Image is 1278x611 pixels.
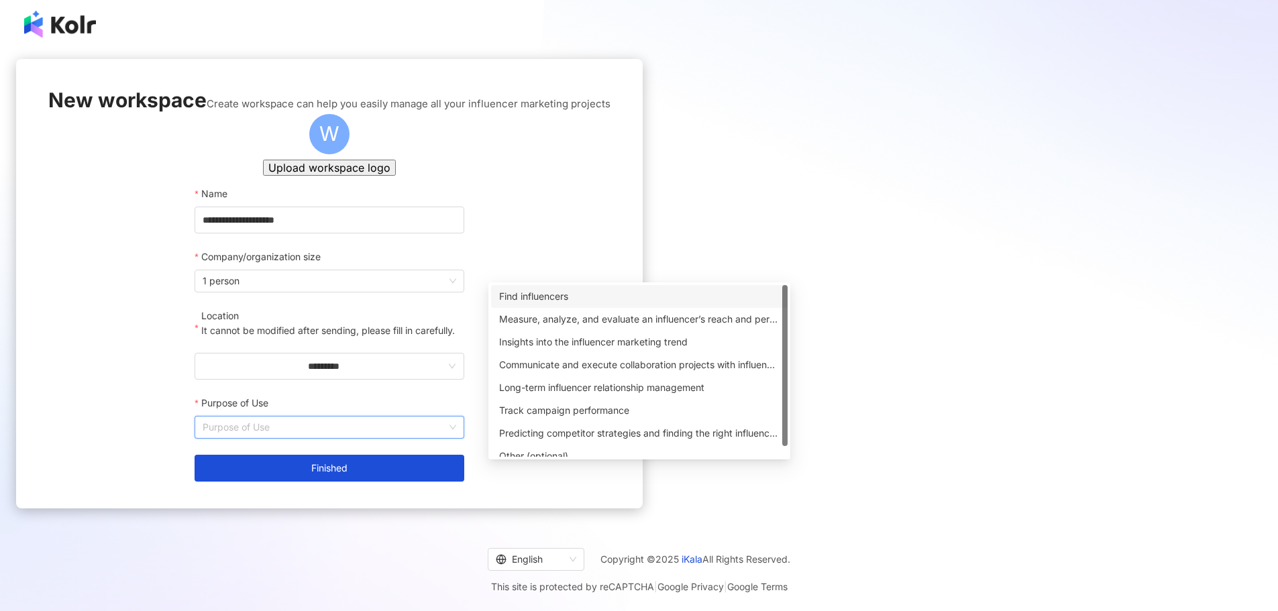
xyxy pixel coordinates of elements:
div: Insights into the influencer marketing trend [499,335,780,349]
span: This site is protected by reCAPTCHA [491,579,788,595]
span: Copyright © 2025 All Rights Reserved. [600,551,790,567]
a: iKala [682,553,702,565]
span: W [319,118,339,150]
label: Purpose of Use [195,396,277,410]
div: Long-term influencer relationship management [491,376,788,399]
div: Predicting competitor strategies and finding the right influencers [491,422,788,445]
div: Other (optional) [491,445,788,467]
div: Long-term influencer relationship management [499,380,780,395]
a: Google Privacy [657,581,724,592]
label: Company/organization size [195,249,329,264]
div: Location [201,309,455,323]
div: Communicate and execute collaboration projects with influencers [499,357,780,372]
div: Predicting competitor strategies and finding the right influencers [499,426,780,441]
div: Communicate and execute collaboration projects with influencers [491,353,788,376]
div: Measure, analyze, and evaluate an influencer’s reach and performance on social media [499,312,780,327]
button: Finished [195,455,464,482]
span: Finished [311,463,348,474]
div: Track campaign performance [491,399,788,422]
div: Find influencers [491,285,788,308]
div: Measure, analyze, and evaluate an influencer’s reach and performance on social media [491,308,788,331]
label: Name [195,186,236,201]
input: Name [195,207,464,233]
button: Upload workspace logo [263,160,396,176]
div: Track campaign performance [499,403,780,418]
div: Find influencers [499,289,780,304]
p: It cannot be modified after sending, please fill in carefully. [201,323,455,338]
span: 1 person [203,270,456,292]
div: Other (optional) [499,449,780,463]
div: Insights into the influencer marketing trend [491,331,788,353]
span: New workspace [48,86,207,114]
span: down [448,362,456,370]
img: logo [24,11,96,38]
div: English [496,549,564,570]
a: Google Terms [727,581,788,592]
span: Create workspace can help you easily manage all your influencer marketing projects [207,96,610,112]
span: | [654,581,657,592]
span: | [724,581,727,592]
